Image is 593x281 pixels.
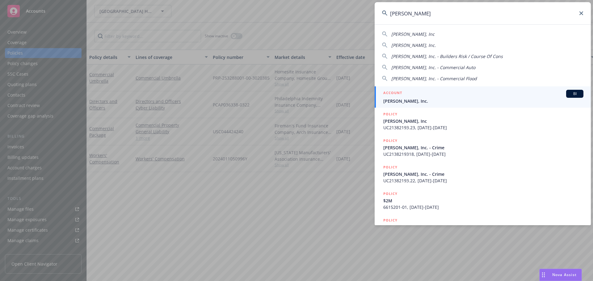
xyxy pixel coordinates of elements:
[391,76,477,81] span: [PERSON_NAME], Inc. - Commercial Flood
[383,191,397,197] h5: POLICY
[383,224,583,230] span: [PERSON_NAME], Inc. - Commercial Package
[391,31,435,37] span: [PERSON_NAME], Inc
[569,91,581,97] span: BI
[391,64,475,70] span: [PERSON_NAME], Inc. - Commercial Auto
[375,214,591,240] a: POLICY[PERSON_NAME], Inc. - Commercial Package
[383,151,583,157] span: UC2138219318, [DATE]-[DATE]
[383,177,583,184] span: UC21382193.22, [DATE]-[DATE]
[375,187,591,214] a: POLICY$2M6615201-01, [DATE]-[DATE]
[383,217,397,223] h5: POLICY
[552,272,577,277] span: Nova Assist
[383,204,583,210] span: 6615201-01, [DATE]-[DATE]
[383,171,583,177] span: [PERSON_NAME], Inc. - Crime
[540,269,547,281] div: Drag to move
[383,144,583,151] span: [PERSON_NAME], Inc. - Crime
[383,98,583,104] span: [PERSON_NAME], Inc.
[383,118,583,124] span: [PERSON_NAME], Inc
[383,90,402,97] h5: ACCOUNT
[375,86,591,108] a: ACCOUNTBI[PERSON_NAME], Inc.
[375,134,591,161] a: POLICY[PERSON_NAME], Inc. - CrimeUC2138219318, [DATE]-[DATE]
[539,269,582,281] button: Nova Assist
[383,111,397,117] h5: POLICY
[383,164,397,170] h5: POLICY
[383,124,583,131] span: UC21382193.23, [DATE]-[DATE]
[375,2,591,24] input: Search...
[375,161,591,187] a: POLICY[PERSON_NAME], Inc. - CrimeUC21382193.22, [DATE]-[DATE]
[375,108,591,134] a: POLICY[PERSON_NAME], IncUC21382193.23, [DATE]-[DATE]
[383,138,397,144] h5: POLICY
[383,197,583,204] span: $2M
[391,53,503,59] span: [PERSON_NAME], Inc. - Builders Risk / Course Of Cons
[391,42,436,48] span: [PERSON_NAME], Inc.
